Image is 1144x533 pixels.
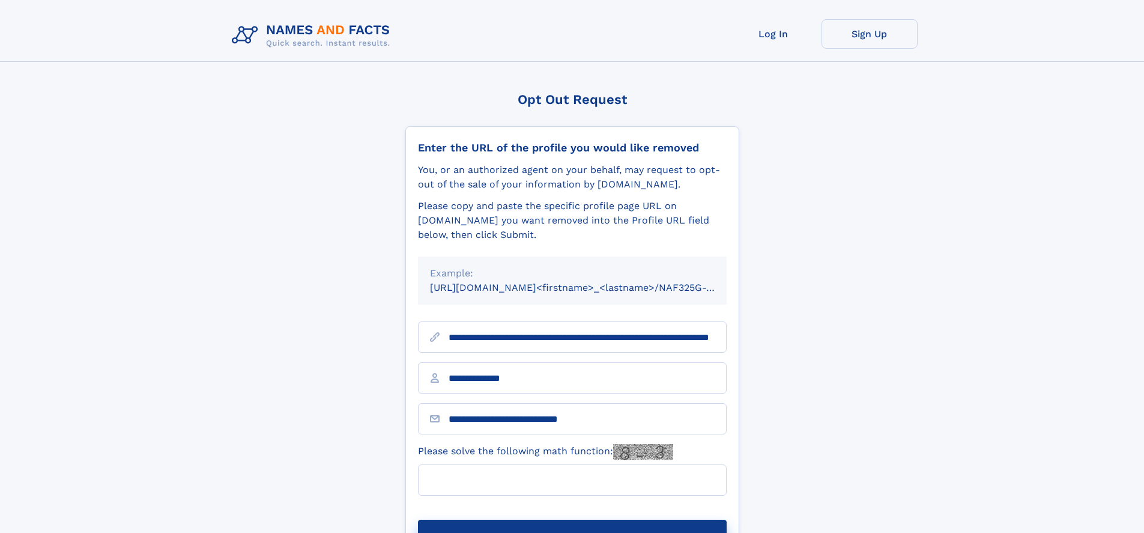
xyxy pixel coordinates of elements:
div: Please copy and paste the specific profile page URL on [DOMAIN_NAME] you want removed into the Pr... [418,199,727,242]
a: Sign Up [822,19,918,49]
a: Log In [725,19,822,49]
small: [URL][DOMAIN_NAME]<firstname>_<lastname>/NAF325G-xxxxxxxx [430,282,749,293]
label: Please solve the following math function: [418,444,673,460]
div: You, or an authorized agent on your behalf, may request to opt-out of the sale of your informatio... [418,163,727,192]
img: Logo Names and Facts [227,19,400,52]
div: Example: [430,266,715,281]
div: Enter the URL of the profile you would like removed [418,141,727,154]
div: Opt Out Request [405,92,739,107]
